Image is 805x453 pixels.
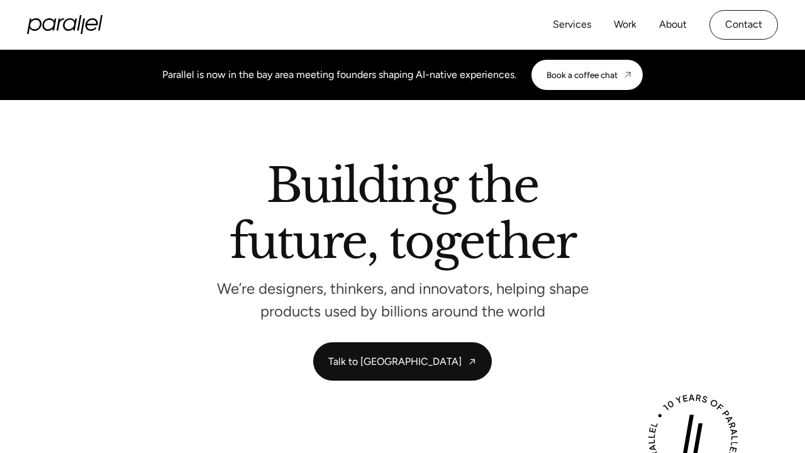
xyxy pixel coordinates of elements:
[614,16,636,34] a: Work
[709,10,778,40] a: Contact
[553,16,591,34] a: Services
[623,70,633,80] img: CTA arrow image
[214,284,591,317] p: We’re designers, thinkers, and innovators, helping shape products used by billions around the world
[547,70,618,80] div: Book a coffee chat
[531,60,643,90] a: Book a coffee chat
[27,15,103,34] a: home
[659,16,687,34] a: About
[230,163,575,270] h2: Building the future, together
[162,67,516,82] div: Parallel is now in the bay area meeting founders shaping AI-native experiences.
